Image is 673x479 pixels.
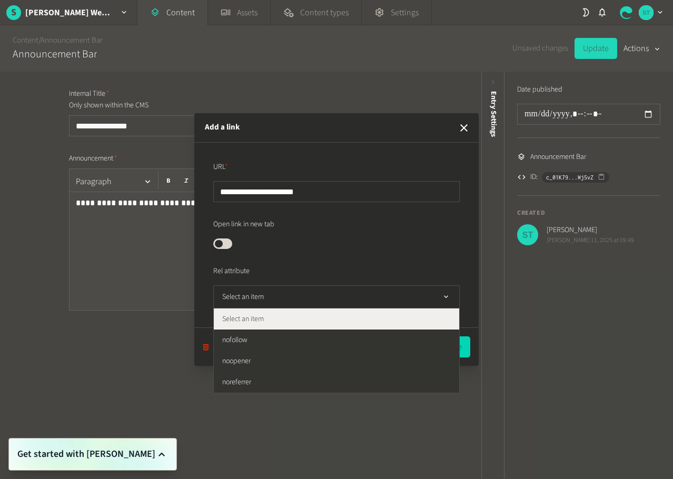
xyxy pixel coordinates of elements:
label: Open link in new tab [213,219,274,230]
span: noopener [222,356,251,367]
button: Remove link [203,336,261,357]
span: Select an item [222,314,264,325]
span: nofollow [222,335,248,346]
label: Rel attribute [213,266,250,277]
button: Select an item [213,285,460,308]
h2: Add a link [205,122,240,134]
label: URL [213,162,228,173]
ul: Select an item [213,308,460,393]
span: noreferrer [222,377,251,388]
